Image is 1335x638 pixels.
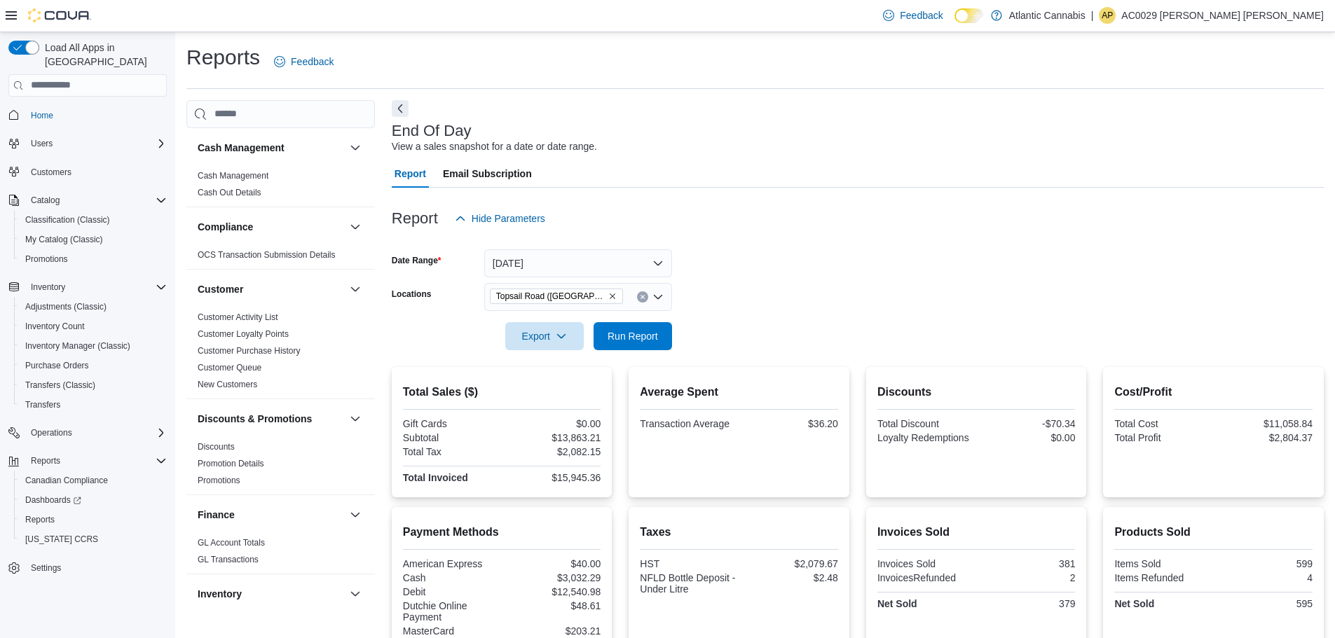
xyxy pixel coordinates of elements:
[1102,7,1113,24] span: AP
[1217,572,1313,583] div: 4
[403,432,499,443] div: Subtotal
[3,557,172,578] button: Settings
[979,418,1075,429] div: -$70.34
[25,234,103,245] span: My Catalog (Classic)
[198,220,253,234] h3: Compliance
[640,418,736,429] div: Transaction Average
[20,251,167,268] span: Promotions
[20,338,167,354] span: Inventory Manager (Classic)
[25,494,81,506] span: Dashboards
[877,1,948,29] a: Feedback
[198,282,243,296] h3: Customer
[25,163,167,181] span: Customers
[347,219,364,235] button: Compliance
[198,458,264,469] span: Promotion Details
[198,555,259,564] a: GL Transactions
[20,377,167,394] span: Transfers (Classic)
[25,135,167,152] span: Users
[31,562,61,574] span: Settings
[20,338,136,354] a: Inventory Manager (Classic)
[496,289,605,303] span: Topsail Road ([GEOGRAPHIC_DATA][PERSON_NAME])
[3,105,172,125] button: Home
[652,291,664,303] button: Open list of options
[3,190,172,210] button: Catalog
[403,625,499,637] div: MasterCard
[31,282,65,293] span: Inventory
[198,345,301,356] span: Customer Purchase History
[594,322,672,350] button: Run Report
[186,534,375,574] div: Finance
[31,195,60,206] span: Catalog
[347,139,364,156] button: Cash Management
[505,600,601,611] div: $48.61
[742,418,838,429] div: $36.20
[3,451,172,471] button: Reports
[20,231,167,248] span: My Catalog (Classic)
[403,446,499,457] div: Total Tax
[198,459,264,469] a: Promotion Details
[25,560,67,576] a: Settings
[198,475,240,486] span: Promotions
[198,141,285,155] h3: Cash Management
[14,297,172,317] button: Adjustments (Classic)
[291,55,334,69] span: Feedback
[403,418,499,429] div: Gift Cards
[198,379,257,390] span: New Customers
[347,410,364,427] button: Discounts & Promotions
[14,230,172,249] button: My Catalog (Classic)
[637,291,648,303] button: Clear input
[608,329,658,343] span: Run Report
[25,164,77,181] a: Customers
[198,412,344,426] button: Discounts & Promotions
[20,298,167,315] span: Adjustments (Classic)
[20,298,112,315] a: Adjustments (Classic)
[25,475,108,486] span: Canadian Compliance
[403,524,601,541] h2: Payment Methods
[14,210,172,230] button: Classification (Classic)
[25,192,65,209] button: Catalog
[505,572,601,583] div: $3,032.29
[1009,7,1086,24] p: Atlantic Cannabis
[403,558,499,569] div: American Express
[186,247,375,269] div: Compliance
[954,23,955,24] span: Dark Mode
[25,559,167,576] span: Settings
[25,192,167,209] span: Catalog
[14,356,172,375] button: Purchase Orders
[20,377,101,394] a: Transfers (Classic)
[403,572,499,583] div: Cash
[198,188,261,197] a: Cash Out Details
[608,292,617,300] button: Remove Topsail Road (St. John's) from selection in this group
[640,524,838,541] h2: Taxes
[25,135,58,152] button: Users
[1217,432,1313,443] div: $2,804.37
[403,600,499,623] div: Dutchie Online Payment
[392,255,441,266] label: Date Range
[20,231,109,248] a: My Catalog (Classic)
[392,289,432,300] label: Locations
[505,446,601,457] div: $2,082.15
[1114,558,1210,569] div: Items Sold
[198,328,289,340] span: Customer Loyalty Points
[443,160,532,188] span: Email Subscription
[979,572,1075,583] div: 2
[198,187,261,198] span: Cash Out Details
[198,412,312,426] h3: Discounts & Promotions
[14,375,172,395] button: Transfers (Classic)
[877,598,917,609] strong: Net Sold
[347,281,364,298] button: Customer
[31,455,60,466] span: Reports
[392,210,438,227] h3: Report
[3,277,172,297] button: Inventory
[505,432,601,443] div: $13,863.21
[25,380,95,391] span: Transfers (Classic)
[1114,418,1210,429] div: Total Cost
[1114,524,1313,541] h2: Products Sold
[25,452,167,469] span: Reports
[198,587,242,601] h3: Inventory
[198,554,259,565] span: GL Transactions
[25,107,59,124] a: Home
[198,282,344,296] button: Customer
[742,572,838,583] div: $2.48
[1114,572,1210,583] div: Items Refunded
